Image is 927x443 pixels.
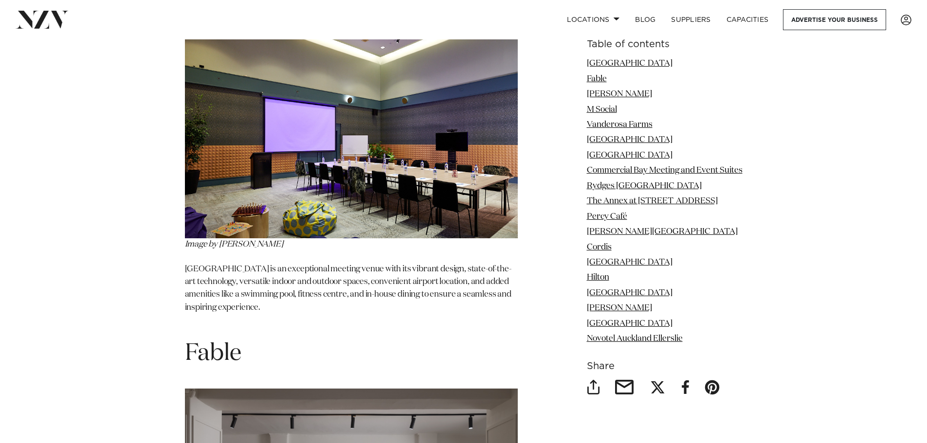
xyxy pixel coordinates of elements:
[587,105,617,113] a: M Social
[663,9,718,30] a: SUPPLIERS
[587,304,652,312] a: [PERSON_NAME]
[16,11,69,28] img: nzv-logo.png
[587,182,702,190] a: Rydges [GEOGRAPHIC_DATA]
[587,273,609,282] a: Hilton
[587,151,673,159] a: [GEOGRAPHIC_DATA]
[185,338,518,369] h1: Fable
[587,121,653,129] a: Vanderosa Farms
[587,319,673,327] a: [GEOGRAPHIC_DATA]
[627,9,663,30] a: BLOG
[587,361,743,371] h6: Share
[587,258,673,266] a: [GEOGRAPHIC_DATA]
[587,243,612,251] a: Cordis
[719,9,777,30] a: Capacities
[587,197,718,205] a: The Annex at [STREET_ADDRESS]
[587,289,673,297] a: [GEOGRAPHIC_DATA]
[587,166,743,175] a: Commercial Bay Meeting and Event Suites
[587,39,743,50] h6: Table of contents
[185,240,283,248] em: Image by [PERSON_NAME]
[587,212,627,220] a: Percy Café
[185,263,518,327] p: [GEOGRAPHIC_DATA] is an exceptional meeting venue with its vibrant design, state-of-the-art techn...
[587,74,607,83] a: Fable
[587,335,683,343] a: Novotel Auckland Ellerslie
[559,9,627,30] a: Locations
[587,228,738,236] a: [PERSON_NAME][GEOGRAPHIC_DATA]
[587,90,652,98] a: [PERSON_NAME]
[587,136,673,144] a: [GEOGRAPHIC_DATA]
[587,59,673,68] a: [GEOGRAPHIC_DATA]
[783,9,886,30] a: Advertise your business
